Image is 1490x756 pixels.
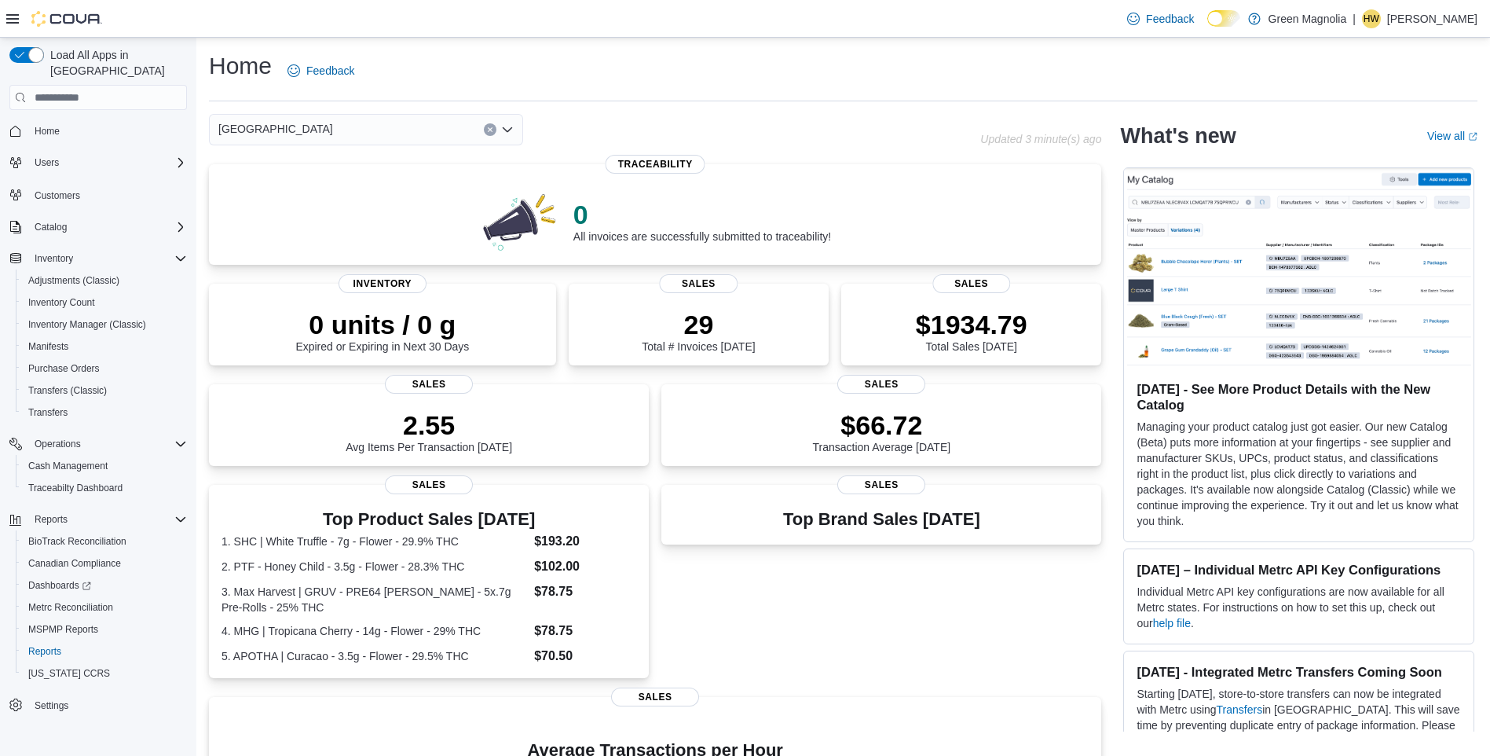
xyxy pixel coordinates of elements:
[44,47,187,79] span: Load All Apps in [GEOGRAPHIC_DATA]
[22,337,75,356] a: Manifests
[22,403,187,422] span: Transfers
[22,293,101,312] a: Inventory Count
[209,50,272,82] h1: Home
[573,199,831,230] p: 0
[218,119,333,138] span: [GEOGRAPHIC_DATA]
[22,664,116,683] a: [US_STATE] CCRS
[22,620,104,639] a: MSPMP Reports
[22,479,129,497] a: Traceabilty Dashboard
[221,510,636,529] h3: Top Product Sales [DATE]
[1137,419,1461,529] p: Managing your product catalog just got easier. Our new Catalog (Beta) puts more information at yo...
[3,183,193,206] button: Customers
[22,532,133,551] a: BioTrack Reconciliation
[783,510,980,529] h3: Top Brand Sales [DATE]
[22,381,187,400] span: Transfers (Classic)
[28,249,187,268] span: Inventory
[16,574,193,596] a: Dashboards
[534,622,636,640] dd: $78.75
[28,274,119,287] span: Adjustments (Classic)
[1137,664,1461,680] h3: [DATE] - Integrated Metrc Transfers Coming Soon
[1427,130,1477,142] a: View allExternal link
[980,133,1101,145] p: Updated 3 minute(s) ago
[28,121,187,141] span: Home
[16,402,193,424] button: Transfers
[35,699,68,712] span: Settings
[28,579,91,592] span: Dashboards
[346,409,512,453] div: Avg Items Per Transaction [DATE]
[28,185,187,204] span: Customers
[1121,3,1200,35] a: Feedback
[1362,9,1381,28] div: Heather Wheeler
[1269,9,1347,28] p: Green Magnolia
[22,337,187,356] span: Manifests
[22,664,187,683] span: Washington CCRS
[28,153,65,172] button: Users
[22,554,127,573] a: Canadian Compliance
[1153,617,1191,629] a: help file
[22,576,97,595] a: Dashboards
[3,216,193,238] button: Catalog
[28,186,86,205] a: Customers
[28,667,110,680] span: [US_STATE] CCRS
[28,696,75,715] a: Settings
[1364,9,1379,28] span: HW
[611,688,699,706] span: Sales
[1387,9,1477,28] p: [PERSON_NAME]
[16,662,193,684] button: [US_STATE] CCRS
[295,309,469,340] p: 0 units / 0 g
[28,249,79,268] button: Inventory
[16,380,193,402] button: Transfers (Classic)
[3,508,193,530] button: Reports
[501,123,514,136] button: Open list of options
[28,695,187,715] span: Settings
[28,510,74,529] button: Reports
[385,375,473,394] span: Sales
[22,359,187,378] span: Purchase Orders
[35,221,67,233] span: Catalog
[16,477,193,499] button: Traceabilty Dashboard
[916,309,1027,340] p: $1934.79
[1137,562,1461,578] h3: [DATE] – Individual Metrc API Key Configurations
[837,475,925,494] span: Sales
[22,271,126,290] a: Adjustments (Classic)
[22,620,187,639] span: MSPMP Reports
[16,270,193,292] button: Adjustments (Classic)
[28,435,187,453] span: Operations
[3,248,193,270] button: Inventory
[28,482,123,494] span: Traceabilty Dashboard
[16,618,193,640] button: MSPMP Reports
[28,435,87,453] button: Operations
[22,598,119,617] a: Metrc Reconciliation
[837,375,925,394] span: Sales
[642,309,755,353] div: Total # Invoices [DATE]
[221,559,528,574] dt: 2. PTF - Honey Child - 3.5g - Flower - 28.3% THC
[385,475,473,494] span: Sales
[35,252,73,265] span: Inventory
[16,455,193,477] button: Cash Management
[22,532,187,551] span: BioTrack Reconciliation
[28,623,98,636] span: MSPMP Reports
[31,11,102,27] img: Cova
[16,358,193,380] button: Purchase Orders
[35,438,81,450] span: Operations
[28,218,73,237] button: Catalog
[22,381,113,400] a: Transfers (Classic)
[660,274,738,293] span: Sales
[16,596,193,618] button: Metrc Reconciliation
[28,406,68,419] span: Transfers
[1120,123,1236,149] h2: What's new
[28,557,121,570] span: Canadian Compliance
[1207,10,1240,27] input: Dark Mode
[3,152,193,174] button: Users
[28,362,100,375] span: Purchase Orders
[339,274,426,293] span: Inventory
[534,557,636,576] dd: $102.00
[1217,703,1263,716] a: Transfers
[3,433,193,455] button: Operations
[28,122,66,141] a: Home
[28,153,187,172] span: Users
[221,648,528,664] dt: 5. APOTHA | Curacao - 3.5g - Flower - 29.5% THC
[16,640,193,662] button: Reports
[484,123,496,136] button: Clear input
